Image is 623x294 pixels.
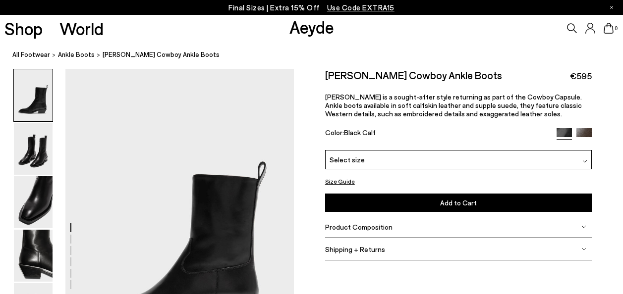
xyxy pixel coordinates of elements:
p: Final Sizes | Extra 15% Off [228,1,395,14]
a: Ankle Boots [58,49,95,60]
span: Product Composition [325,223,393,231]
span: Navigate to /collections/ss25-final-sizes [327,3,395,12]
span: Ankle Boots [58,50,95,58]
a: World [59,20,104,37]
button: Add to Cart [325,194,592,212]
img: svg%3E [581,224,586,229]
span: Select size [330,154,365,165]
img: Luis Leather Cowboy Ankle Boots - Image 3 [14,176,53,228]
span: 0 [614,26,619,31]
a: All Footwear [12,49,50,60]
span: Black Calf [344,128,376,137]
nav: breadcrumb [12,42,623,69]
div: Color: [325,128,548,140]
img: Luis Leather Cowboy Ankle Boots - Image 1 [14,69,53,121]
span: €595 [570,70,592,82]
img: Luis Leather Cowboy Ankle Boots - Image 2 [14,123,53,175]
button: Size Guide [325,175,355,188]
h2: [PERSON_NAME] Cowboy Ankle Boots [325,69,502,81]
span: Add to Cart [440,198,477,207]
a: 0 [604,23,614,34]
img: svg%3E [581,246,586,251]
p: [PERSON_NAME] is a sought-after style returning as part of the Cowboy Capsule. Ankle boots availa... [325,93,592,118]
img: Luis Leather Cowboy Ankle Boots - Image 4 [14,230,53,282]
a: Aeyde [289,16,334,37]
span: [PERSON_NAME] Cowboy Ankle Boots [103,49,220,60]
span: Shipping + Returns [325,245,385,253]
img: svg%3E [582,159,587,164]
a: Shop [4,20,43,37]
